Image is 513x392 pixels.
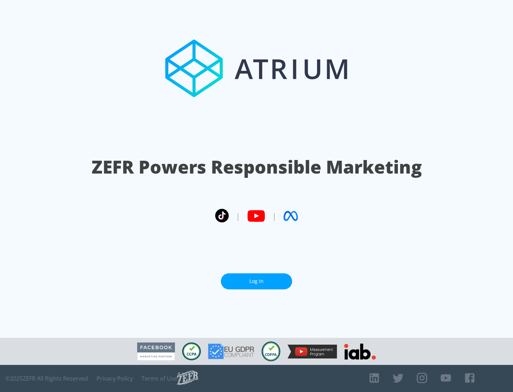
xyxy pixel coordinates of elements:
span: | [236,211,240,221]
img: IAB [344,344,376,360]
img: Facebook Marketing Partner [137,342,175,361]
span: © 2025 ZEFR All Rights Reserved [5,375,88,382]
a: Privacy Policy [97,375,133,382]
h1: ZEFR Powers Responsible Marketing [92,155,422,179]
a: Log In [221,273,292,289]
span: | [272,211,276,221]
a: Terms of Use [141,375,177,382]
img: YouTube Measurement Program [287,345,337,359]
img: GDPR Compliant [208,344,254,359]
img: COPPA Compliant [261,341,280,361]
img: CCPA Compliant [182,342,201,360]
